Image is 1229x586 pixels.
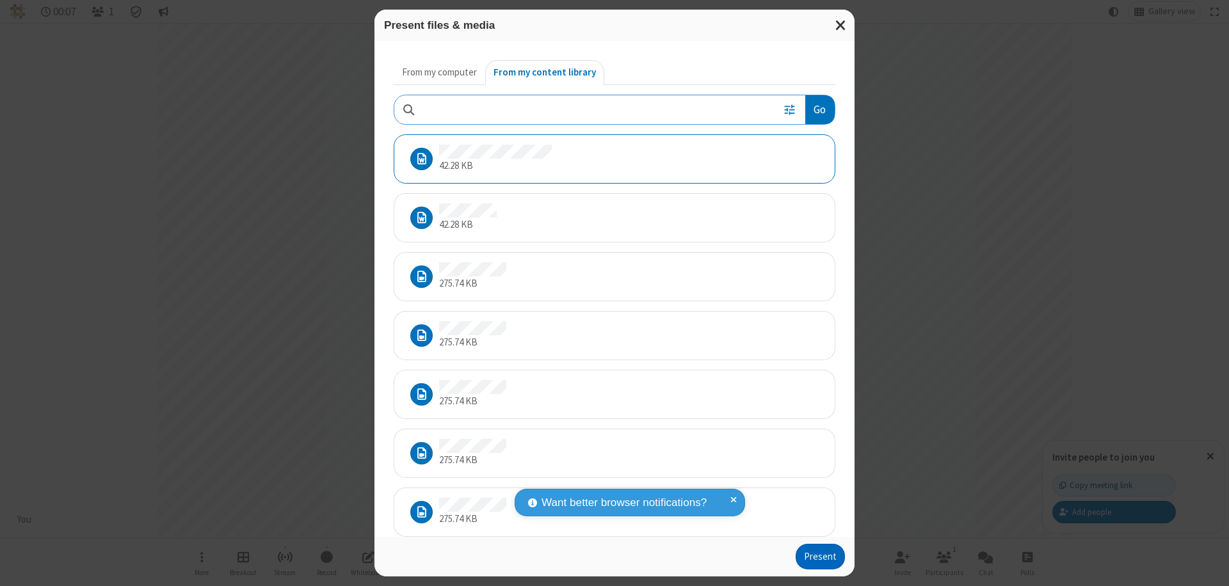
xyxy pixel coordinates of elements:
[439,335,506,350] p: 275.74 KB
[439,276,506,291] p: 275.74 KB
[439,218,497,232] p: 42.28 KB
[439,512,506,527] p: 275.74 KB
[542,495,707,511] span: Want better browser notifications?
[394,60,485,86] button: From my computer
[439,394,506,409] p: 275.74 KB
[384,19,845,31] h3: Present files & media
[805,95,835,124] button: Go
[439,159,552,173] p: 42.28 KB
[796,544,845,569] button: Present
[439,453,506,468] p: 275.74 KB
[828,10,855,41] button: Close modal
[485,60,604,86] button: From my content library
